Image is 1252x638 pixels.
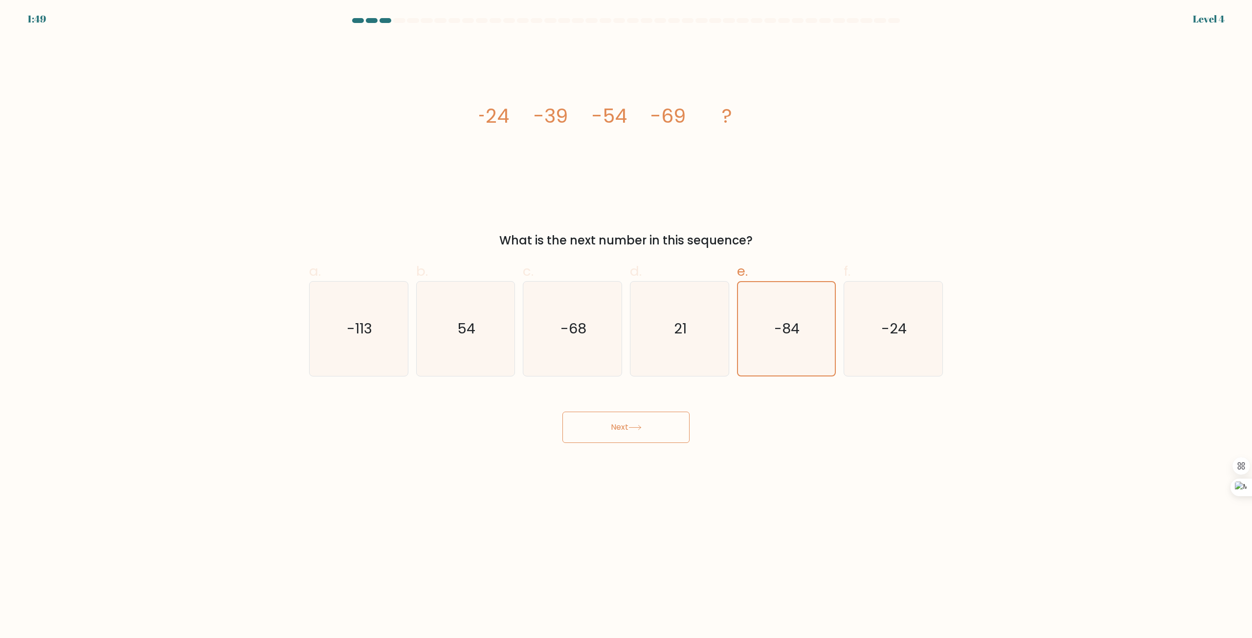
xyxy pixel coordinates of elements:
span: e. [737,262,748,281]
text: -113 [347,319,372,339]
div: 1:49 [27,12,46,26]
tspan: ? [722,102,732,130]
span: d. [630,262,642,281]
text: 21 [674,319,687,339]
text: -84 [775,319,800,339]
div: What is the next number in this sequence? [315,232,937,249]
text: 54 [457,319,475,339]
button: Next [562,412,690,443]
tspan: -69 [650,102,686,130]
tspan: -39 [534,102,568,130]
tspan: -24 [475,102,509,130]
span: c. [523,262,534,281]
span: a. [309,262,321,281]
text: -68 [560,319,586,339]
tspan: -54 [592,102,627,130]
span: b. [416,262,428,281]
span: f. [844,262,850,281]
text: -24 [882,319,907,339]
div: Level 4 [1193,12,1225,26]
